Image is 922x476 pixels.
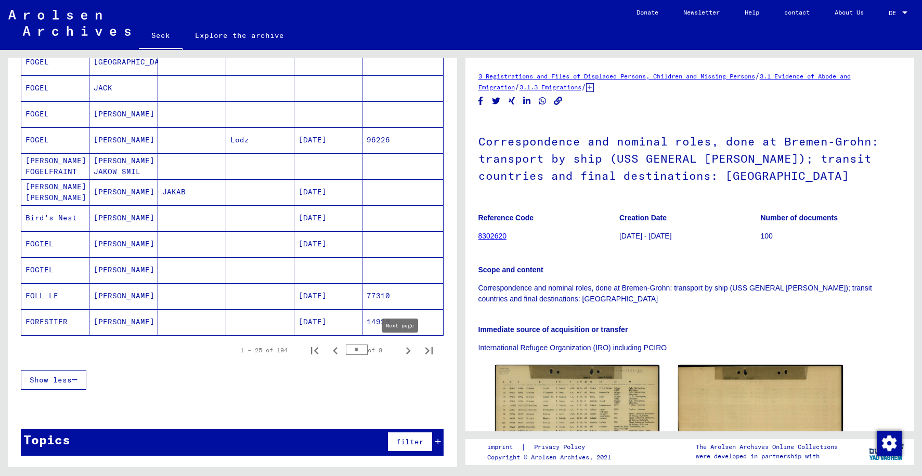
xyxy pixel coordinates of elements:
[94,213,154,222] font: [PERSON_NAME]
[162,187,186,196] font: JAKAB
[367,291,390,300] font: 77310
[94,156,154,176] font: [PERSON_NAME] JAKOW SMIL
[487,453,611,461] font: Copyright © Arolsen Archives, 2021
[230,135,249,144] font: Lodz
[151,31,170,40] font: Seek
[94,187,154,196] font: [PERSON_NAME]
[889,9,896,17] font: DE
[419,340,439,361] button: Last page
[25,135,49,144] font: FOGEL
[298,317,327,326] font: [DATE]
[581,82,586,91] font: /
[478,325,628,334] font: Immediate source of acquisition or transfer
[94,239,154,248] font: [PERSON_NAME]
[553,95,564,108] button: Copy link
[475,95,486,108] button: Share on Facebook
[94,317,154,326] font: [PERSON_NAME]
[867,439,906,465] img: yv_logo.png
[94,109,154,118] font: [PERSON_NAME]
[507,95,517,108] button: Share on Xing
[526,442,598,453] a: Privacy Policy
[478,72,755,80] a: 3 Registrations and Files of Displaced Persons, Children and Missing Persons
[683,8,720,16] font: Newsletter
[8,10,131,36] img: Arolsen_neg.svg
[183,23,296,48] a: Explore the archive
[367,317,390,326] font: 14929
[478,214,534,222] font: Reference Code
[25,109,49,118] font: FOGEL
[637,8,658,16] font: Donate
[478,266,543,274] font: Scope and content
[94,57,173,67] font: [GEOGRAPHIC_DATA]
[761,214,838,222] font: Number of documents
[495,365,660,468] img: 001.jpg
[25,239,54,248] font: FOGIEL
[478,343,667,352] font: International Refugee Organization (IRO) including PCIRO
[537,95,548,108] button: Share on WhatsApp
[487,443,513,451] font: imprint
[478,232,507,240] a: 8302620
[304,340,325,361] button: First page
[619,232,672,240] font: [DATE] - [DATE]
[25,317,68,326] font: FORESTIER
[521,442,526,452] font: |
[696,443,838,451] font: The Arolsen Archives Online Collections
[25,291,58,300] font: FOLL LE
[678,365,843,468] img: 002.jpg
[534,443,585,451] font: Privacy Policy
[298,187,327,196] font: [DATE]
[396,437,424,446] font: filter
[298,239,327,248] font: [DATE]
[139,23,183,50] a: Seek
[398,340,419,361] button: Next page
[515,82,520,91] font: /
[619,214,667,222] font: Creation Date
[298,135,327,144] font: [DATE]
[23,432,70,447] font: Topics
[21,370,86,390] button: Show less
[94,291,154,300] font: [PERSON_NAME]
[367,135,390,144] font: 96226
[94,135,154,144] font: [PERSON_NAME]
[25,213,77,222] font: Bird's Nest
[491,95,502,108] button: Share on Twitter
[94,265,154,274] font: [PERSON_NAME]
[298,291,327,300] font: [DATE]
[25,156,86,176] font: [PERSON_NAME] FOGELFRAINT
[784,8,810,16] font: contact
[368,346,382,354] font: of 8
[195,31,284,40] font: Explore the archive
[240,346,288,354] font: 1 – 25 of 194
[25,57,49,67] font: FOGEL
[25,265,54,274] font: FOGIEL
[387,432,433,452] button: filter
[94,83,112,92] font: JACK
[761,232,773,240] font: 100
[835,8,864,16] font: About Us
[487,442,521,453] a: imprint
[522,95,533,108] button: Share on LinkedIn
[478,284,872,303] font: Correspondence and nominal roles, done at Bremen-Grohn: transport by ship (USS GENERAL [PERSON_NA...
[478,134,879,183] font: Correspondence and nominal roles, done at Bremen-Grohn: transport by ship (USS GENERAL [PERSON_NA...
[520,83,581,91] a: 3.1.3 Emigrations
[325,340,346,361] button: Previous page
[755,71,760,81] font: /
[25,83,49,92] font: FOGEL
[298,213,327,222] font: [DATE]
[30,375,72,385] font: Show less
[877,431,902,456] img: Change consent
[696,452,820,460] font: were developed in partnership with
[745,8,759,16] font: Help
[25,182,86,202] font: [PERSON_NAME] [PERSON_NAME]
